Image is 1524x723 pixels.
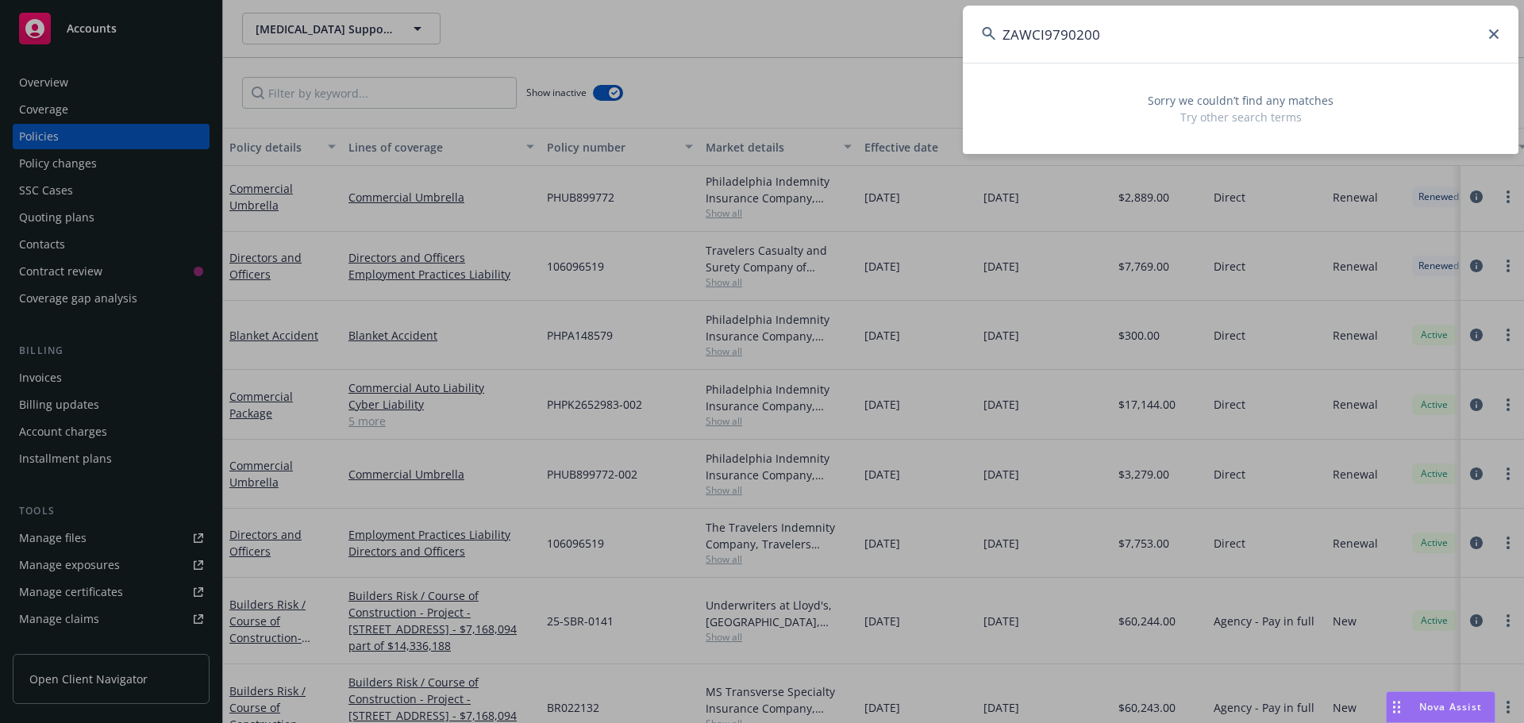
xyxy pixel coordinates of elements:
[963,6,1518,63] input: Search...
[1387,692,1407,722] div: Drag to move
[982,109,1499,125] span: Try other search terms
[1419,700,1482,713] span: Nova Assist
[1386,691,1495,723] button: Nova Assist
[982,92,1499,109] span: Sorry we couldn’t find any matches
